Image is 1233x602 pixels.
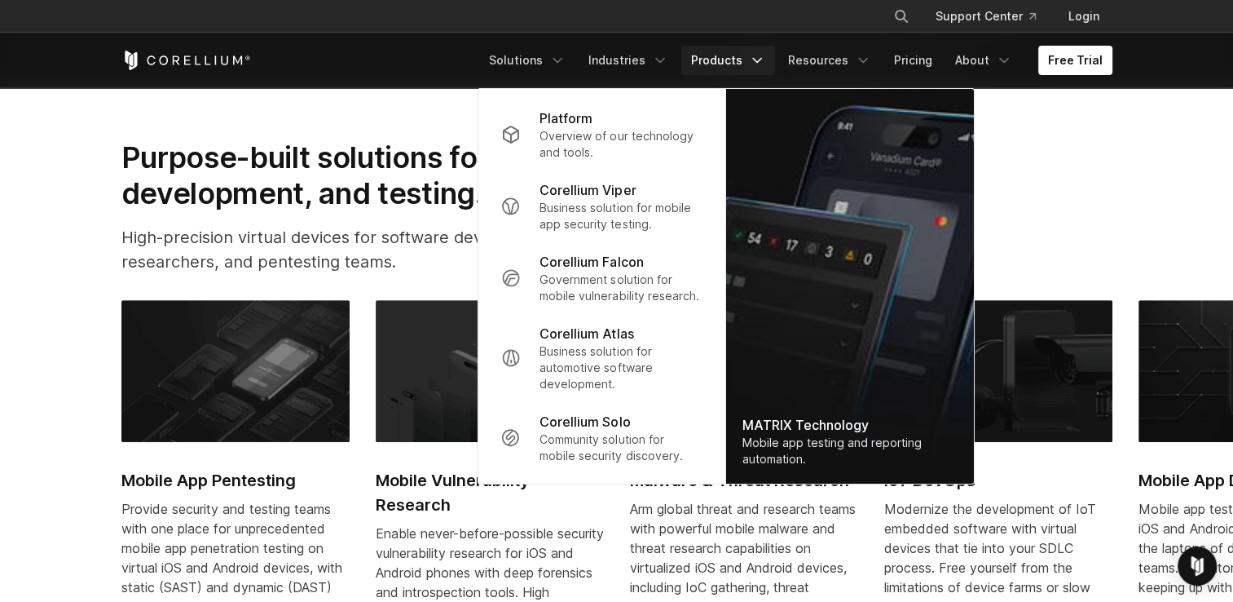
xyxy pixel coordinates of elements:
a: Corellium Viper Business solution for mobile app security testing. [487,170,715,242]
img: Matrix_WebNav_1x [725,89,973,484]
p: Community solution for mobile security discovery. [539,432,702,464]
button: Search [887,2,916,31]
a: Corellium Home [121,51,251,70]
p: Business solution for automotive software development. [539,343,702,392]
h2: Purpose-built solutions for research, development, and testing. [121,139,677,212]
a: MATRIX Technology Mobile app testing and reporting automation. [725,89,973,484]
a: Solutions [479,46,575,75]
img: Mobile App Pentesting [121,300,350,442]
p: Corellium Solo [539,412,630,432]
a: Platform Overview of our technology and tools. [487,99,715,170]
div: Navigation Menu [479,46,1112,75]
p: Platform [539,108,592,128]
a: About [945,46,1022,75]
a: Corellium Atlas Business solution for automotive software development. [487,314,715,402]
p: Corellium Atlas [539,324,633,343]
img: IoT DevOps [884,300,1112,442]
p: Overview of our technology and tools. [539,128,702,161]
a: Corellium Falcon Government solution for mobile vulnerability research. [487,242,715,314]
a: Free Trial [1038,46,1112,75]
a: Industries [579,46,678,75]
div: Open Intercom Messenger [1178,547,1217,586]
p: Corellium Viper [539,180,636,200]
p: Corellium Falcon [539,252,643,272]
p: Government solution for mobile vulnerability research. [539,272,702,304]
p: High-precision virtual devices for software developers, security researchers, and pentesting teams. [121,225,677,274]
a: Corellium Solo Community solution for mobile security discovery. [487,402,715,474]
h2: IoT DevOps [884,468,1112,493]
div: Navigation Menu [874,2,1112,31]
div: Mobile app testing and reporting automation. [742,435,957,467]
img: Mobile Vulnerability Research [376,300,604,442]
div: MATRIX Technology [742,415,957,435]
a: Pricing [884,46,942,75]
h2: Mobile App Pentesting [121,468,350,493]
a: Resources [778,46,881,75]
a: Products [681,46,775,75]
p: Business solution for mobile app security testing. [539,200,702,232]
a: Login [1055,2,1112,31]
h2: Mobile Vulnerability Research [376,468,604,517]
a: Support Center [923,2,1049,31]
